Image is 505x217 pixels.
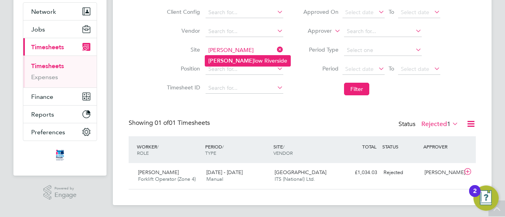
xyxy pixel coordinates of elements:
div: [PERSON_NAME] [421,166,462,179]
span: Timesheets [31,43,64,51]
button: Network [23,3,97,20]
li: low Riverside [205,56,290,66]
span: To [386,7,397,17]
span: / [283,143,284,150]
div: £1,034.03 [339,166,380,179]
input: Search for... [344,26,422,37]
span: ITS (National) Ltd. [275,176,315,182]
button: Preferences [23,123,97,141]
span: [PERSON_NAME] [138,169,179,176]
div: APPROVER [421,139,462,154]
div: PERIOD [203,139,271,160]
span: Finance [31,93,53,100]
label: Client Config [165,8,200,15]
span: TYPE [205,150,216,156]
label: Vendor [165,27,200,34]
a: Timesheets [31,62,64,70]
span: TOTAL [362,143,376,150]
div: Rejected [380,166,421,179]
span: Select date [345,9,374,16]
div: SITE [271,139,340,160]
span: Manual [206,176,223,182]
span: Select date [345,65,374,72]
span: 1 [447,120,451,128]
button: Open Resource Center, 2 new notifications [473,185,499,211]
label: Period Type [303,46,339,53]
button: Reports [23,106,97,123]
input: Search for... [206,83,283,94]
input: Search for... [206,26,283,37]
span: Select date [401,9,429,16]
input: Search for... [206,45,283,56]
label: Period [303,65,339,72]
input: Search for... [206,64,283,75]
span: [GEOGRAPHIC_DATA] [275,169,326,176]
a: Expenses [31,73,58,81]
span: 01 of [155,119,169,127]
span: ROLE [137,150,149,156]
span: / [222,143,224,150]
span: Forklift Operator (Zone 4) [138,176,196,182]
span: Reports [31,111,54,118]
button: Finance [23,88,97,105]
label: Rejected [421,120,458,128]
a: Powered byEngage [43,185,77,200]
button: Filter [344,83,369,95]
button: Timesheets [23,38,97,56]
span: Select date [401,65,429,72]
span: Jobs [31,26,45,33]
div: Showing [129,119,211,127]
label: Timesheet ID [165,84,200,91]
label: Position [165,65,200,72]
label: Site [165,46,200,53]
span: Network [31,8,56,15]
div: 2 [473,191,477,201]
span: To [386,63,397,74]
button: Jobs [23,20,97,38]
span: Preferences [31,128,65,136]
div: Timesheets [23,56,97,87]
a: Go to home page [23,149,97,161]
div: STATUS [380,139,421,154]
b: [PERSON_NAME] [208,57,254,64]
span: [DATE] - [DATE] [206,169,243,176]
span: Powered by [54,185,77,192]
input: Select one [344,45,422,56]
span: VENDOR [273,150,293,156]
span: / [157,143,159,150]
input: Search for... [206,7,283,18]
div: Status [398,119,460,130]
span: 01 Timesheets [155,119,210,127]
img: itsconstruction-logo-retina.png [54,149,65,161]
label: Approved On [303,8,339,15]
label: Approver [296,27,332,35]
div: WORKER [135,139,203,160]
span: Engage [54,192,77,198]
